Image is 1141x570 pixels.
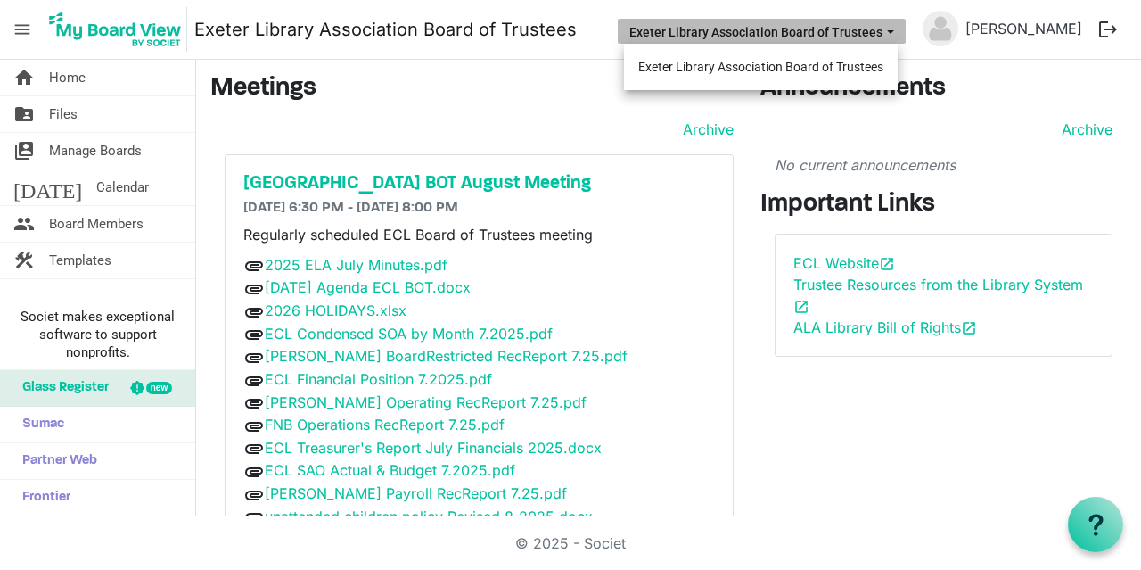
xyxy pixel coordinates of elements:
a: ECL Websiteopen_in_new [793,254,895,272]
a: ALA Library Bill of Rightsopen_in_new [793,318,977,336]
span: Sumac [13,407,64,442]
a: 2025 ELA July Minutes.pdf [265,256,447,274]
p: Regularly scheduled ECL Board of Trustees meeting [243,224,715,245]
span: open_in_new [793,299,809,315]
span: Partner Web [13,443,97,479]
a: Trustee Resources from the Library Systemopen_in_new [793,276,1083,315]
li: Exeter Library Association Board of Trustees [624,51,898,83]
span: open_in_new [961,320,977,336]
span: attachment [243,278,265,300]
a: unattended children policy Revised 8-2025.docx [265,508,593,525]
a: [PERSON_NAME] Operating RecReport 7.25.pdf [265,393,587,411]
span: [DATE] [13,169,82,205]
a: Archive [1055,119,1112,140]
img: My Board View Logo [44,7,187,52]
a: [PERSON_NAME] BoardRestricted RecReport 7.25.pdf [265,347,628,365]
span: Manage Boards [49,133,142,169]
span: menu [5,12,39,46]
a: [PERSON_NAME] Payroll RecReport 7.25.pdf [265,484,567,502]
span: home [13,60,35,95]
span: attachment [243,370,265,392]
h3: Important Links [760,190,1127,220]
span: construction [13,243,35,278]
button: Exeter Library Association Board of Trustees dropdownbutton [618,19,906,44]
a: FNB Operations RecReport 7.25.pdf [265,416,505,434]
span: attachment [243,255,265,277]
span: Files [49,96,78,132]
a: ECL Condensed SOA by Month 7.2025.pdf [265,325,553,343]
span: attachment [243,324,265,345]
h3: Announcements [760,74,1127,104]
span: attachment [243,416,265,437]
span: Calendar [96,169,149,205]
h6: [DATE] 6:30 PM - [DATE] 8:00 PM [243,200,715,217]
span: Templates [49,243,111,278]
a: [GEOGRAPHIC_DATA] BOT August Meeting [243,173,715,194]
a: [PERSON_NAME] [958,11,1089,46]
span: attachment [243,347,265,368]
span: attachment [243,484,265,506]
span: people [13,206,35,242]
span: attachment [243,302,265,323]
p: No current announcements [775,154,1112,176]
a: Archive [676,119,734,140]
div: new [146,382,172,394]
img: no-profile-picture.svg [923,11,958,46]
a: © 2025 - Societ [515,534,626,552]
a: 2026 HOLIDAYS.xlsx [265,302,406,319]
span: attachment [243,461,265,483]
h3: Meetings [210,74,734,104]
span: attachment [243,438,265,459]
span: Home [49,60,86,95]
a: ECL SAO Actual & Budget 7.2025.pdf [265,461,515,479]
span: Societ makes exceptional software to support nonprofits. [8,308,187,361]
span: Frontier [13,480,70,516]
span: open_in_new [879,256,895,272]
a: Exeter Library Association Board of Trustees [194,12,577,47]
a: ECL Treasurer's Report July Financials 2025.docx [265,439,602,457]
span: Board Members [49,206,144,242]
a: My Board View Logo [44,7,194,52]
a: ECL Financial Position 7.2025.pdf [265,370,492,388]
span: Glass Register [13,370,109,406]
span: switch_account [13,133,35,169]
span: attachment [243,392,265,414]
button: logout [1089,11,1127,48]
a: [DATE] Agenda ECL BOT.docx [265,278,471,296]
span: folder_shared [13,96,35,132]
span: attachment [243,507,265,528]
